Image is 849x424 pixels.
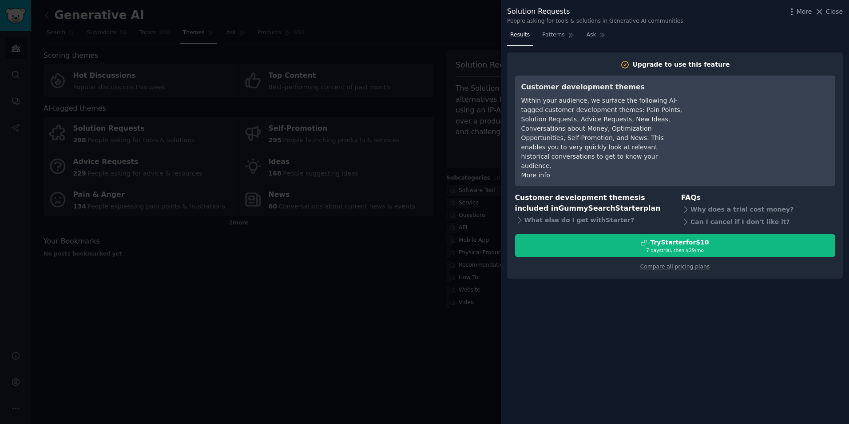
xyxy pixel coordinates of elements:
div: People asking for tools & solutions in Generative AI communities [507,17,683,25]
iframe: YouTube video player [696,82,829,148]
span: GummySearch Starter [558,204,643,212]
h3: FAQs [681,192,835,204]
button: TryStarterfor$107 daystrial, then $29/mo [515,234,835,257]
div: Can I cancel if I don't like it? [681,216,835,228]
button: Close [815,7,843,16]
a: Ask [583,28,609,46]
div: Try Starter for $10 [650,238,709,247]
a: Patterns [539,28,577,46]
button: More [787,7,812,16]
div: What else do I get with Starter ? [515,214,669,227]
div: Upgrade to use this feature [633,60,730,69]
span: Close [826,7,843,16]
a: Results [507,28,533,46]
a: More info [521,172,550,179]
span: Patterns [542,31,564,39]
span: More [797,7,812,16]
span: Ask [587,31,596,39]
div: Within your audience, we surface the following AI-tagged customer development themes: Pain Points... [521,96,683,171]
a: Compare all pricing plans [640,264,710,270]
div: Solution Requests [507,6,683,17]
h3: Customer development themes [521,82,683,93]
div: Why does a trial cost money? [681,203,835,216]
div: 7 days trial, then $ 29 /mo [516,247,835,253]
span: Results [510,31,530,39]
h3: Customer development themes is included in plan [515,192,669,214]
